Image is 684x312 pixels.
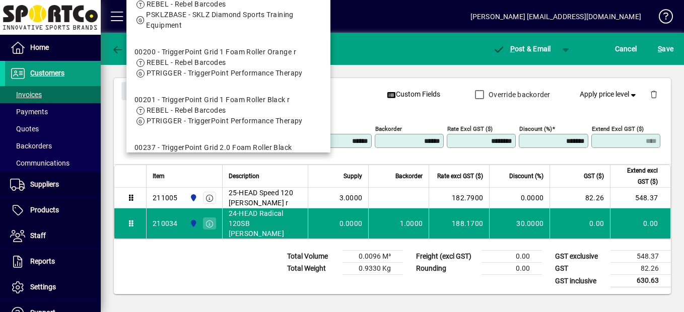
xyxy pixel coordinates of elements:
span: Description [229,171,259,182]
span: REBEL - Rebel Barcodes [147,106,226,114]
button: Cancel [612,40,640,58]
button: Back [109,40,148,58]
a: Products [5,198,101,223]
a: Home [5,35,101,60]
td: 0.9330 Kg [343,263,403,275]
span: 0.0000 [339,218,363,228]
span: Suppliers [30,180,59,188]
td: 0.0000 [489,188,550,208]
span: Item [153,171,165,182]
span: Extend excl GST ($) [617,165,658,187]
td: Rounding [411,263,482,275]
a: Reports [5,249,101,274]
span: Back [111,45,145,53]
span: Home [30,43,49,51]
span: 1.0000 [400,218,423,228]
span: PTRIGGER - TriggerPoint Performance Therapy [147,117,303,125]
mat-option: 00237 - TriggerPoint Grid 2.0 Foam Roller Black [126,134,330,182]
td: 82.26 [550,188,610,208]
td: Total Weight [282,263,343,275]
button: Save [655,40,676,58]
button: Close [121,82,156,100]
td: 82.26 [610,263,671,275]
span: Payments [10,108,48,116]
span: Supply [344,171,362,182]
mat-label: Backorder [375,125,402,132]
td: Total Volume [282,251,343,263]
mat-label: Discount (%) [519,125,552,132]
mat-option: 00200 - TriggerPoint Grid 1 Foam Roller Orange r [126,39,330,87]
button: Custom Fields [383,86,445,104]
a: Settings [5,275,101,300]
div: 188.1700 [435,218,483,228]
span: Sportco Ltd Warehouse [187,192,198,203]
td: 548.37 [610,188,670,208]
span: PTRIGGER - TriggerPoint Performance Therapy [147,69,303,77]
label: Override backorder [487,90,551,100]
td: GST inclusive [550,275,610,287]
span: Quotes [10,125,39,133]
td: 30.0000 [489,208,550,239]
span: P [510,45,515,53]
span: Backorder [395,171,423,182]
span: Products [30,206,59,214]
app-page-header-button: Close [119,86,158,95]
span: Backorders [10,142,52,150]
span: Communications [10,159,70,167]
a: Suppliers [5,172,101,197]
button: Apply price level [576,86,642,104]
span: 25-HEAD Speed 120 [PERSON_NAME] r [229,188,302,208]
td: Freight (excl GST) [411,251,482,263]
td: GST exclusive [550,251,610,263]
span: Staff [30,231,46,240]
span: PSKLZBASE - SKLZ Diamond Sports Training Equipment [146,11,294,29]
span: Discount (%) [509,171,543,182]
div: 00200 - TriggerPoint Grid 1 Foam Roller Orange r [134,47,303,57]
a: Staff [5,223,101,249]
td: 0.00 [610,208,670,239]
mat-label: Extend excl GST ($) [592,125,644,132]
span: GST ($) [584,171,604,182]
span: Custom Fields [387,89,441,100]
div: Product [114,72,671,109]
div: 182.7900 [435,193,483,203]
div: 211005 [153,193,178,203]
a: Quotes [5,120,101,137]
span: Rate excl GST ($) [437,171,483,182]
span: Apply price level [580,89,638,100]
span: 24-HEAD Radical 120SB [PERSON_NAME] [229,208,302,239]
mat-option: 00201 - TriggerPoint Grid 1 Foam Roller Black r [126,87,330,134]
span: S [658,45,662,53]
div: 00201 - TriggerPoint Grid 1 Foam Roller Black r [134,95,303,105]
a: Communications [5,154,101,172]
span: Reports [30,257,55,265]
span: Close [125,83,152,100]
div: 210034 [153,218,178,228]
div: 00237 - TriggerPoint Grid 2.0 Foam Roller Black [134,142,303,153]
td: 0.00 [482,251,542,263]
span: Settings [30,283,56,291]
a: Backorders [5,137,101,154]
td: GST [550,263,610,275]
span: Cancel [615,41,637,57]
span: Invoices [10,91,42,99]
span: ost & Email [493,45,551,53]
td: 548.37 [610,251,671,263]
app-page-header-button: Delete [642,90,666,99]
button: Delete [642,82,666,106]
td: 0.00 [482,263,542,275]
span: 3.0000 [339,193,363,203]
span: ave [658,41,673,57]
a: Invoices [5,86,101,103]
mat-label: Rate excl GST ($) [447,125,493,132]
span: Customers [30,69,64,77]
span: REBEL - Rebel Barcodes [147,58,226,66]
td: 0.00 [550,208,610,239]
div: [PERSON_NAME] [EMAIL_ADDRESS][DOMAIN_NAME] [470,9,641,25]
span: Sportco Ltd Warehouse [187,218,198,229]
app-page-header-button: Back [101,40,156,58]
td: 0.0096 M³ [343,251,403,263]
td: 630.63 [610,275,671,287]
a: Knowledge Base [651,2,671,35]
button: Post & Email [488,40,556,58]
